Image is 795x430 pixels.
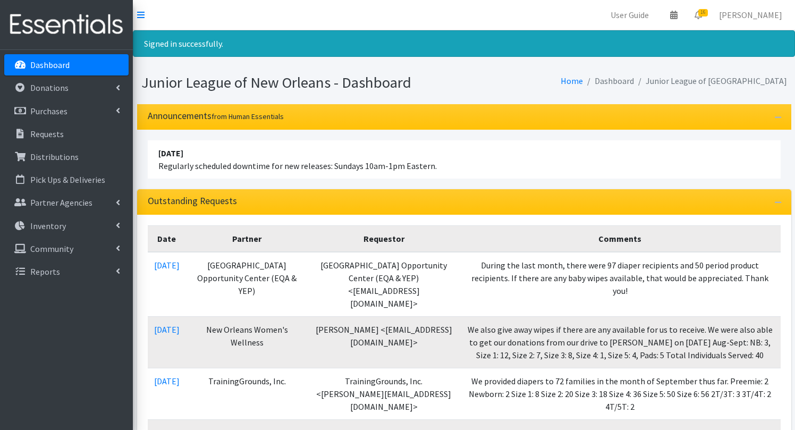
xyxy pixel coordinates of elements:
p: Distributions [30,151,79,162]
h3: Announcements [148,111,284,122]
td: During the last month, there were 97 diaper recipients and 50 period product recipients. If there... [460,252,781,317]
th: Date [148,225,186,252]
th: Requestor [308,225,460,252]
a: Partner Agencies [4,192,129,213]
a: Dashboard [4,54,129,75]
small: from Human Essentials [212,112,284,121]
td: [GEOGRAPHIC_DATA] Opportunity Center (EQA & YEP) <[EMAIL_ADDRESS][DOMAIN_NAME]> [308,252,460,317]
td: TrainingGrounds, Inc. [186,368,309,419]
p: Partner Agencies [30,197,92,208]
a: Purchases [4,100,129,122]
a: Reports [4,261,129,282]
p: Requests [30,129,64,139]
td: We provided diapers to 72 families in the month of September thus far. Preemie: 2 Newborn: 2 Size... [460,368,781,419]
a: User Guide [602,4,657,26]
a: 16 [686,4,711,26]
p: Purchases [30,106,67,116]
td: TrainingGrounds, Inc. <[PERSON_NAME][EMAIL_ADDRESS][DOMAIN_NAME]> [308,368,460,419]
span: 16 [698,9,708,16]
a: Community [4,238,129,259]
a: Inventory [4,215,129,237]
a: [DATE] [154,260,180,271]
a: Pick Ups & Deliveries [4,169,129,190]
th: Comments [460,225,781,252]
a: Requests [4,123,129,145]
h3: Outstanding Requests [148,196,237,207]
p: Donations [30,82,69,93]
img: HumanEssentials [4,7,129,43]
td: New Orleans Women's Wellness [186,316,309,368]
p: Dashboard [30,60,70,70]
a: Donations [4,77,129,98]
p: Community [30,243,73,254]
a: [DATE] [154,324,180,335]
a: Home [561,75,583,86]
h1: Junior League of New Orleans - Dashboard [141,73,460,92]
p: Pick Ups & Deliveries [30,174,105,185]
p: Reports [30,266,60,277]
li: Junior League of [GEOGRAPHIC_DATA] [634,73,787,89]
a: Distributions [4,146,129,167]
td: [GEOGRAPHIC_DATA] Opportunity Center (EQA & YEP) [186,252,309,317]
td: We also give away wipes if there are any available for us to receive. We were also able to get ou... [460,316,781,368]
p: Inventory [30,221,66,231]
a: [DATE] [154,376,180,386]
td: [PERSON_NAME] <[EMAIL_ADDRESS][DOMAIN_NAME]> [308,316,460,368]
th: Partner [186,225,309,252]
li: Dashboard [583,73,634,89]
a: [PERSON_NAME] [711,4,791,26]
div: Signed in successfully. [133,30,795,57]
strong: [DATE] [158,148,183,158]
li: Regularly scheduled downtime for new releases: Sundays 10am-1pm Eastern. [148,140,781,179]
